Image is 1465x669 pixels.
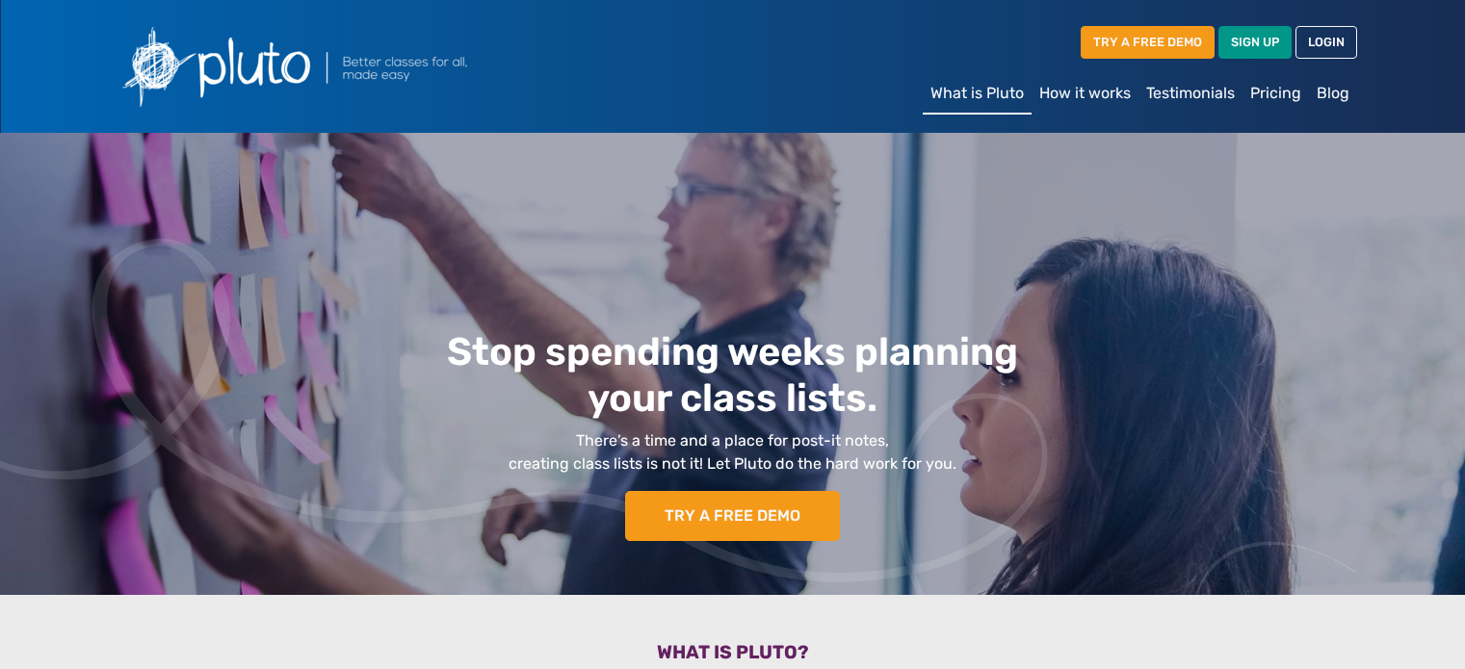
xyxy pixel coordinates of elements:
[1032,74,1138,113] a: How it works
[220,429,1245,476] p: There’s a time and a place for post-it notes, creating class lists is not it! Let Pluto do the ha...
[1243,74,1309,113] a: Pricing
[1295,26,1357,58] a: LOGIN
[1309,74,1357,113] a: Blog
[109,15,571,117] img: Pluto logo with the text Better classes for all, made easy
[1138,74,1243,113] a: Testimonials
[923,74,1032,115] a: What is Pluto
[1081,26,1215,58] a: TRY A FREE DEMO
[220,329,1245,422] h1: Stop spending weeks planning your class lists.
[1218,26,1292,58] a: SIGN UP
[625,491,840,541] a: TRY A FREE DEMO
